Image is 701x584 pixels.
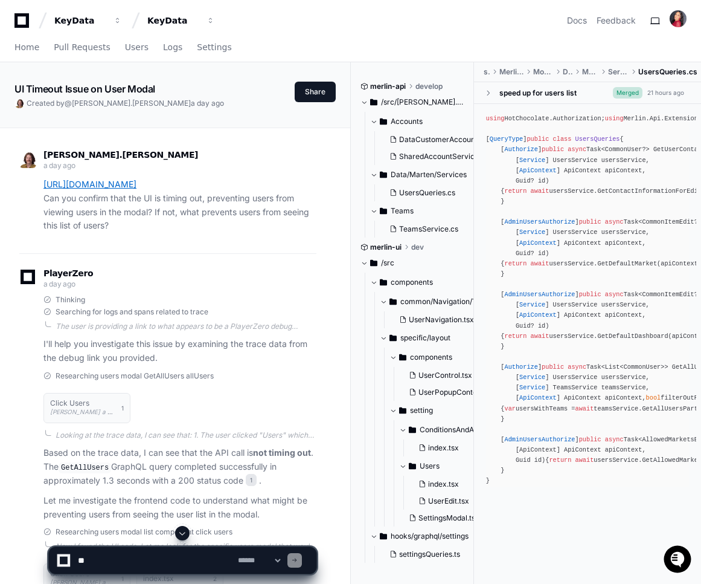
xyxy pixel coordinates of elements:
[147,15,199,27] div: KeyData
[191,99,224,108] span: a day ago
[662,544,695,577] iframe: Open customer support
[370,273,475,292] button: components
[420,461,440,471] span: Users
[54,44,110,51] span: Pull Requests
[56,322,316,331] div: The user is providing a link to what appears to be a PlayerZero debug session or trace. They want...
[553,135,572,143] span: class
[391,277,433,287] span: components
[399,420,495,440] button: ConditionsAndActions
[605,218,624,225] span: async
[605,291,624,298] span: async
[43,337,316,365] p: I'll help you investigate this issue by examining the trace data from the debug link you provided.
[360,253,465,273] button: /src
[125,44,149,51] span: Users
[504,363,537,371] span: Authorize
[12,132,77,141] div: Past conversations
[56,307,208,317] span: Searching for logs and spans related to trace
[121,403,124,413] span: 1
[380,167,387,182] svg: Directory
[418,371,472,380] span: UserControl.tsx
[670,10,687,27] img: ACg8ocKet0vPXz9lSp14dS7hRSiZmuAbnmVWoHGQcAV4XUDWxXJWrq2G=s96-c
[404,384,496,401] button: UserPopupContent.tsx
[370,242,402,252] span: merlin-ui
[50,10,127,31] button: KeyData
[519,239,557,247] span: ApiContext
[381,97,465,107] span: /src/[PERSON_NAME].Api/Modules
[380,328,484,348] button: specific/layout
[531,187,549,195] span: await
[370,112,475,131] button: Accounts
[14,99,24,108] img: ACg8ocLxjWwHaTxEAox3-XWut-danNeJNGcmSgkd_pWXDZ2crxYdQKg=s96-c
[163,44,182,51] span: Logs
[205,94,220,108] button: Start new chat
[43,494,316,522] p: Let me investigate the frontend code to understand what might be preventing users from seeing the...
[385,184,467,201] button: UsersQueries.cs
[43,446,316,488] p: Based on the trace data, I can see that the API call is . The GraphQL query completed successfull...
[415,82,443,91] span: develop
[504,146,537,153] span: Authorize
[389,401,494,420] button: setting
[613,87,642,99] span: Merged
[486,115,505,122] span: using
[410,406,433,415] span: setting
[56,430,316,440] div: Looking at the trace data, I can see that: 1. The user clicked "Users" which triggered a GraphQL ...
[389,294,397,309] svg: Directory
[120,189,146,198] span: Pylon
[197,44,231,51] span: Settings
[360,92,465,112] button: /src/[PERSON_NAME].Api/Modules
[410,352,452,362] span: components
[638,67,697,77] span: UsersQueries.cs
[504,291,575,298] span: AdminUsersAuthorize
[504,218,575,225] span: AdminUsersAuthorize
[385,148,477,165] button: SharedAccountService.cs
[414,493,487,510] button: UserEdit.tsx
[370,82,406,91] span: merlin-api
[399,152,488,161] span: SharedAccountService.cs
[391,117,423,126] span: Accounts
[519,374,545,381] span: Service
[107,162,132,172] span: [DATE]
[428,479,459,489] span: index.tsx
[409,423,416,437] svg: Directory
[400,333,450,343] span: specific/layout
[399,403,406,418] svg: Directory
[549,456,571,464] span: return
[499,67,523,77] span: Merlin.Api
[605,115,624,122] span: using
[418,388,496,397] span: UserPopupContent.tsx
[370,256,377,270] svg: Directory
[370,95,377,109] svg: Directory
[54,102,166,112] div: We're available if you need us!
[246,474,257,486] span: 1
[43,270,93,277] span: PlayerZero
[519,157,545,164] span: Service
[414,476,487,493] button: index.tsx
[646,394,661,401] span: bool
[531,333,549,340] span: await
[43,393,130,423] button: Click Users[PERSON_NAME] a day ago1
[380,275,387,290] svg: Directory
[72,99,191,108] span: [PERSON_NAME].[PERSON_NAME]
[370,165,475,184] button: Data/Marten/Services
[575,135,620,143] span: UsersQueries
[43,179,136,189] a: [URL][DOMAIN_NAME]
[575,456,594,464] span: await
[59,462,111,473] code: GetAllUsers
[504,260,527,267] span: return
[391,206,414,216] span: Teams
[484,67,490,77] span: src
[37,162,98,172] span: [PERSON_NAME]
[504,436,575,443] span: AdminUsersAuthorize
[43,279,75,288] span: a day ago
[542,363,564,371] span: public
[568,146,586,153] span: async
[519,311,557,319] span: ApiContext
[394,311,477,328] button: UserNavigation.tsx
[253,447,311,458] strong: not timing out
[404,510,487,527] button: SettingsModal.tsx
[56,371,214,381] span: Researching users modal GetAllUsers allUsers
[43,150,198,160] span: [PERSON_NAME].[PERSON_NAME]
[27,99,224,108] span: Created by
[14,34,39,62] a: Home
[100,162,104,172] span: •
